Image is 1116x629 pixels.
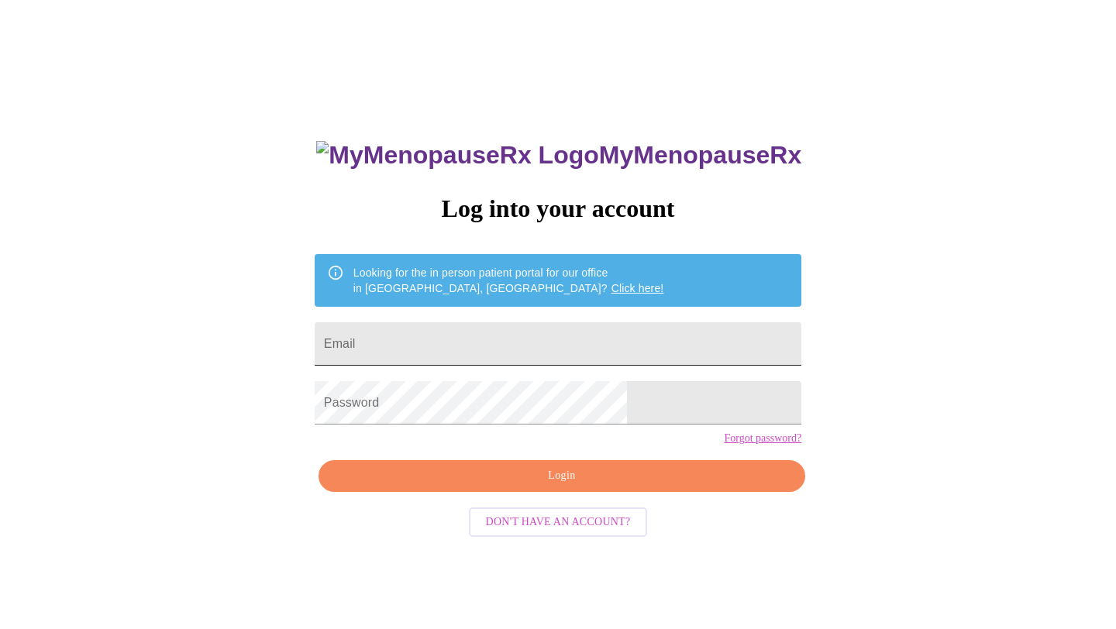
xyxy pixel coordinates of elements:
button: Login [319,460,805,492]
a: Forgot password? [724,432,801,445]
h3: Log into your account [315,194,801,223]
button: Don't have an account? [469,507,648,538]
a: Don't have an account? [465,514,652,528]
span: Login [336,466,787,486]
h3: MyMenopauseRx [316,141,801,170]
a: Click here! [611,282,664,294]
img: MyMenopauseRx Logo [316,141,598,170]
span: Don't have an account? [486,513,631,532]
div: Looking for the in person patient portal for our office in [GEOGRAPHIC_DATA], [GEOGRAPHIC_DATA]? [353,259,664,302]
